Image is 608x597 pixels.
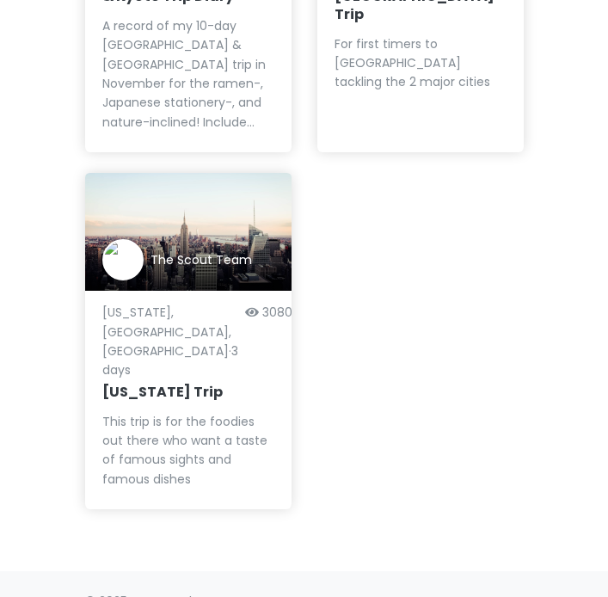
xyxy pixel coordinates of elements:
h6: [US_STATE] Trip [102,384,274,402]
a: Trip authorThe Scout Team[US_STATE], [GEOGRAPHIC_DATA], [GEOGRAPHIC_DATA]·3 days3080[US_STATE] Tr... [85,173,292,509]
img: Trip author [102,239,144,280]
p: [US_STATE], [GEOGRAPHIC_DATA], [GEOGRAPHIC_DATA] · 3 days [102,303,238,380]
span: 3080 [262,304,292,321]
div: The Scout Team [150,250,252,269]
div: This trip is for the foodies out there who want a taste of famous sights and famous dishes [102,412,274,489]
div: For first timers to [GEOGRAPHIC_DATA] tackling the 2 major cities [335,34,507,92]
div: A record of my 10-day [GEOGRAPHIC_DATA] & [GEOGRAPHIC_DATA] trip in November for the ramen-, Japa... [102,16,274,132]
